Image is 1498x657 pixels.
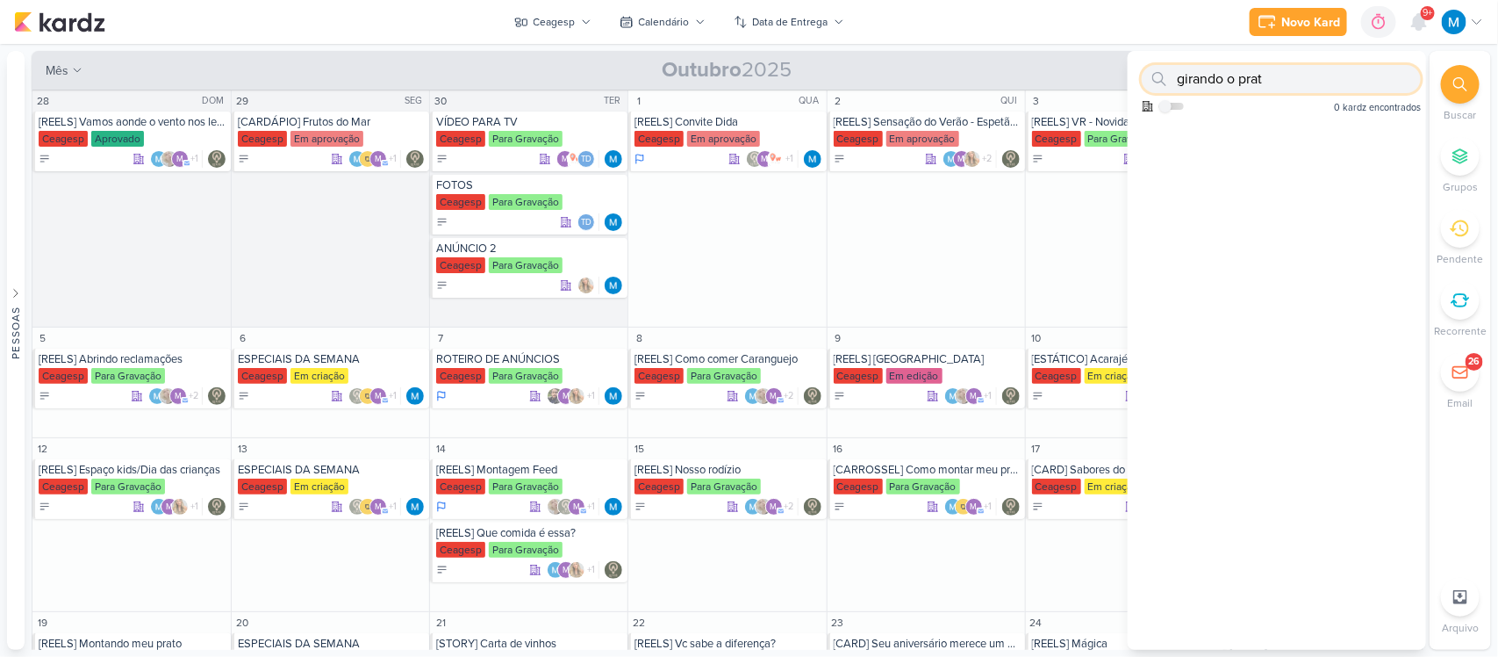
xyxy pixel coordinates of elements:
[1032,115,1220,129] div: [REELS] VR - Novidade
[563,567,570,575] p: m
[14,11,105,32] img: kardz.app
[605,277,622,294] div: Responsável: MARIANA MIRANDA
[489,479,563,495] div: Para Gravação
[744,498,762,516] img: MARIANA MIRANDA
[208,387,226,405] div: Responsável: Leviê Agência de Marketing Digital
[348,498,401,516] div: Colaboradores: Leviê Agência de Marketing Digital, IDBOX - Agência de Design, mlegnaioli@gmail.co...
[804,150,821,168] img: MARIANA MIRANDA
[767,150,785,168] img: ow se liga
[436,352,624,366] div: ROTEIRO DE ANÚNCIOS
[175,393,182,401] p: m
[46,61,68,80] span: mês
[238,368,287,384] div: Ceagesp
[834,115,1021,129] div: [REELS] Sensação do Verão - Espetão de Camarão
[834,637,1021,651] div: [CARD] Seu aniversário merece um upgrade
[557,498,575,516] img: Leviê Agência de Marketing Digital
[387,152,397,166] span: +1
[630,614,648,632] div: 22
[1032,479,1081,495] div: Ceagesp
[1469,355,1480,369] div: 26
[406,387,424,405] img: MARIANA MIRANDA
[436,279,448,292] div: A Fazer
[886,368,943,384] div: Em edição
[834,131,883,147] div: Ceagesp
[189,152,198,166] span: +1
[1032,368,1081,384] div: Ceagesp
[834,390,846,402] div: A Fazer
[577,277,599,294] div: Colaboradores: Yasmin Yumi
[944,498,962,516] img: MARIANA MIRANDA
[630,329,648,347] div: 8
[744,498,799,516] div: Colaboradores: MARIANA MIRANDA, Sarah Violante, mlegnaioli@gmail.com, Yasmin Yumi, Thais de carvalho
[348,150,401,168] div: Colaboradores: MARIANA MIRANDA, IDBOX - Agência de Design, mlegnaioli@gmail.com, Thais de carvalho
[605,561,622,579] div: Responsável: Leviê Agência de Marketing Digital
[436,500,447,514] div: Em Andamento
[436,368,485,384] div: Ceagesp
[804,387,821,405] div: Responsável: Leviê Agência de Marketing Digital
[238,115,426,129] div: [CARDÁPIO] Frutos do Mar
[436,389,447,403] div: Em Andamento
[605,213,622,231] img: MARIANA MIRANDA
[605,277,622,294] img: MARIANA MIRANDA
[829,440,847,458] div: 16
[436,463,624,477] div: [REELS] Montagem Feed
[432,614,449,632] div: 21
[369,150,387,168] div: mlegnaioli@gmail.com
[34,329,52,347] div: 5
[290,479,348,495] div: Em criação
[375,503,382,512] p: m
[1085,368,1143,384] div: Em criação
[1001,94,1023,108] div: QUI
[406,150,424,168] div: Responsável: Leviê Agência de Marketing Digital
[785,152,794,166] span: +1
[577,213,599,231] div: Colaboradores: Thais de carvalho
[1002,498,1020,516] img: Leviê Agência de Marketing Digital
[432,440,449,458] div: 14
[1032,463,1220,477] div: [CARD] Sabores do mar na sua casa! Peça seu delivery no Festival de Frutos do Mar Ceagesp
[971,503,978,512] p: m
[436,542,485,558] div: Ceagesp
[556,150,574,168] div: mlegnaioli@gmail.com
[634,352,822,366] div: [REELS] Como comer Caranguejo
[238,637,426,651] div: ESPECIAIS DA SEMANA
[39,153,51,165] div: A Fazer
[39,368,88,384] div: Ceagesp
[762,155,769,164] p: m
[829,614,847,632] div: 23
[573,503,580,512] p: m
[1028,329,1045,347] div: 10
[804,498,821,516] div: Responsável: Leviê Agência de Marketing Digital
[436,564,448,576] div: A Fazer
[1250,8,1347,36] button: Novo Kard
[1444,107,1477,123] p: Buscar
[436,257,485,273] div: Ceagesp
[746,150,763,168] img: Leviê Agência de Marketing Digital
[886,479,960,495] div: Para Gravação
[1002,498,1020,516] div: Responsável: Leviê Agência de Marketing Digital
[34,440,52,458] div: 12
[634,390,647,402] div: A Fazer
[605,498,622,516] img: MARIANA MIRANDA
[161,150,178,168] img: Sarah Violante
[634,463,822,477] div: [REELS] Nosso rodízio
[432,92,449,110] div: 30
[630,440,648,458] div: 15
[944,387,962,405] img: MARIANA MIRANDA
[746,150,799,168] div: Colaboradores: Leviê Agência de Marketing Digital, mlegnaioli@gmail.com, ow se liga, Thais de car...
[1437,251,1484,267] p: Pendente
[39,390,51,402] div: A Fazer
[605,387,622,405] div: Responsável: MARIANA MIRANDA
[39,479,88,495] div: Ceagesp
[585,563,595,577] span: +1
[39,115,227,129] div: [REELS] Vamos aonde o vento nos levar
[577,150,595,168] div: Thais de carvalho
[955,387,972,405] img: Sarah Violante
[547,387,564,405] img: Gabriel Bastos
[436,637,624,651] div: [STORY] Carta de vinhos
[577,213,595,231] div: Thais de carvalho
[634,501,647,513] div: A Fazer
[375,393,382,401] p: m
[189,500,198,514] span: +1
[233,440,251,458] div: 13
[568,498,585,516] div: mlegnaioli@gmail.com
